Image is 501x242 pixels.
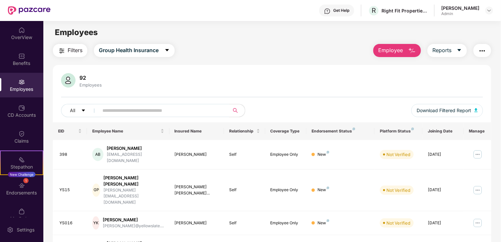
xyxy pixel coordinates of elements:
[18,105,25,111] img: svg+xml;base64,PHN2ZyBpZD0iQ0RfQWNjb3VudHMiIGRhdGEtbmFtZT0iQ0QgQWNjb3VudHMiIHhtbG5zPSJodHRwOi8vd3...
[18,79,25,85] img: svg+xml;base64,PHN2ZyBpZD0iRW1wbG95ZWVzIiB4bWxucz0iaHR0cDovL3d3dy53My5vcmcvMjAwMC9zdmciIHdpZHRoPS...
[353,128,355,130] img: svg+xml;base64,PHN2ZyB4bWxucz0iaHR0cDovL3d3dy53My5vcmcvMjAwMC9zdmciIHdpZHRoPSI4IiBoZWlnaHQ9IjgiIH...
[229,108,242,113] span: search
[411,104,483,117] button: Download Filtered Report
[271,220,301,226] div: Employee Only
[327,151,329,153] img: svg+xml;base64,PHN2ZyB4bWxucz0iaHR0cDovL3d3dy53My5vcmcvMjAwMC9zdmciIHdpZHRoPSI4IiBoZWlnaHQ9IjgiIH...
[8,172,35,177] div: New Challenge
[175,151,219,158] div: [PERSON_NAME]
[18,53,25,59] img: svg+xml;base64,PHN2ZyBpZD0iQmVuZWZpdHMiIHhtbG5zPSJodHRwOi8vd3d3LnczLm9yZy8yMDAwL3N2ZyIgd2lkdGg9Ij...
[169,122,224,140] th: Insured Name
[58,129,77,134] span: EID
[23,178,29,183] div: 1
[59,187,82,193] div: YS15
[61,73,76,88] img: svg+xml;base64,PHN2ZyB4bWxucz0iaHR0cDovL3d3dy53My5vcmcvMjAwMC9zdmciIHhtbG5zOnhsaW5rPSJodHRwOi8vd3...
[18,182,25,189] img: svg+xml;base64,PHN2ZyBpZD0iRW5kb3JzZW1lbnRzIiB4bWxucz0iaHR0cDovL3d3dy53My5vcmcvMjAwMC9zdmciIHdpZH...
[378,46,403,54] span: Employee
[386,220,410,226] div: Not Verified
[107,145,164,151] div: [PERSON_NAME]
[103,223,164,229] div: [PERSON_NAME]@yellowslate....
[427,44,467,57] button: Reportscaret-down
[103,175,164,187] div: [PERSON_NAME] [PERSON_NAME]
[327,219,329,222] img: svg+xml;base64,PHN2ZyB4bWxucz0iaHR0cDovL3d3dy53My5vcmcvMjAwMC9zdmciIHdpZHRoPSI4IiBoZWlnaHQ9IjgiIH...
[68,46,82,54] span: Filters
[229,187,260,193] div: Self
[18,27,25,33] img: svg+xml;base64,PHN2ZyBpZD0iSG9tZSIgeG1sbnM9Imh0dHA6Ly93d3cudzMub3JnLzIwMDAvc3ZnIiB3aWR0aD0iMjAiIG...
[441,5,479,11] div: [PERSON_NAME]
[417,107,471,114] span: Download Filtered Report
[372,7,376,14] span: R
[317,187,329,193] div: New
[78,74,103,81] div: 92
[1,164,43,170] div: Stepathon
[265,122,306,140] th: Coverage Type
[53,44,87,57] button: Filters
[324,8,331,14] img: svg+xml;base64,PHN2ZyBpZD0iSGVscC0zMngzMiIgeG1sbnM9Imh0dHA6Ly93d3cudzMub3JnLzIwMDAvc3ZnIiB3aWR0aD...
[464,122,491,140] th: Manage
[312,129,370,134] div: Endorsement Status
[8,6,51,15] img: New Pazcare Logo
[271,187,301,193] div: Employee Only
[271,151,301,158] div: Employee Only
[386,151,410,158] div: Not Verified
[7,227,13,233] img: svg+xml;base64,PHN2ZyBpZD0iU2V0dGluZy0yMHgyMCIgeG1sbnM9Imh0dHA6Ly93d3cudzMub3JnLzIwMDAvc3ZnIiB3aW...
[61,104,101,117] button: Allcaret-down
[103,217,164,223] div: [PERSON_NAME]
[428,151,458,158] div: [DATE]
[55,28,98,37] span: Employees
[15,227,36,233] div: Settings
[381,8,427,14] div: Right Fit Properties LLP
[411,128,414,130] img: svg+xml;base64,PHN2ZyB4bWxucz0iaHR0cDovL3d3dy53My5vcmcvMjAwMC9zdmciIHdpZHRoPSI4IiBoZWlnaHQ9IjgiIH...
[487,8,492,13] img: svg+xml;base64,PHN2ZyBpZD0iRHJvcGRvd24tMzJ4MzIiIHhtbG5zPSJodHRwOi8vd3d3LnczLm9yZy8yMDAwL3N2ZyIgd2...
[224,122,265,140] th: Relationship
[441,11,479,16] div: Admin
[92,216,99,230] div: YK
[59,220,82,226] div: YS016
[81,108,86,113] span: caret-down
[327,187,329,189] img: svg+xml;base64,PHN2ZyB4bWxucz0iaHR0cDovL3d3dy53My5vcmcvMjAwMC9zdmciIHdpZHRoPSI4IiBoZWlnaHQ9IjgiIH...
[164,48,170,53] span: caret-down
[428,220,458,226] div: [DATE]
[92,184,100,197] div: GP
[107,151,164,164] div: [EMAIL_ADDRESS][DOMAIN_NAME]
[386,187,410,193] div: Not Verified
[317,220,329,226] div: New
[59,151,82,158] div: 398
[103,187,164,206] div: [PERSON_NAME][EMAIL_ADDRESS][DOMAIN_NAME]
[408,47,416,55] img: svg+xml;base64,PHN2ZyB4bWxucz0iaHR0cDovL3d3dy53My5vcmcvMjAwMC9zdmciIHhtbG5zOnhsaW5rPSJodHRwOi8vd3...
[18,208,25,215] img: svg+xml;base64,PHN2ZyBpZD0iTXlfT3JkZXJzIiBkYXRhLW5hbWU9Ik15IE9yZGVycyIgeG1sbnM9Imh0dHA6Ly93d3cudz...
[457,48,462,53] span: caret-down
[423,122,464,140] th: Joining Date
[92,148,103,161] div: AB
[229,151,260,158] div: Self
[94,44,175,57] button: Group Health Insurancecaret-down
[229,129,255,134] span: Relationship
[478,47,486,55] img: svg+xml;base64,PHN2ZyB4bWxucz0iaHR0cDovL3d3dy53My5vcmcvMjAwMC9zdmciIHdpZHRoPSIyNCIgaGVpZ2h0PSIyNC...
[229,220,260,226] div: Self
[317,151,329,158] div: New
[474,108,478,112] img: svg+xml;base64,PHN2ZyB4bWxucz0iaHR0cDovL3d3dy53My5vcmcvMjAwMC9zdmciIHhtbG5zOnhsaW5rPSJodHRwOi8vd3...
[78,82,103,88] div: Employees
[380,129,417,134] div: Platform Status
[70,107,75,114] span: All
[175,220,219,226] div: [PERSON_NAME]
[87,122,169,140] th: Employee Name
[472,185,483,195] img: manageButton
[472,218,483,228] img: manageButton
[333,8,349,13] div: Get Help
[18,156,25,163] img: svg+xml;base64,PHN2ZyB4bWxucz0iaHR0cDovL3d3dy53My5vcmcvMjAwMC9zdmciIHdpZHRoPSIyMSIgaGVpZ2h0PSIyMC...
[175,184,219,196] div: [PERSON_NAME] [PERSON_NAME]...
[18,131,25,137] img: svg+xml;base64,PHN2ZyBpZD0iQ2xhaW0iIHhtbG5zPSJodHRwOi8vd3d3LnczLm9yZy8yMDAwL3N2ZyIgd2lkdGg9IjIwIi...
[428,187,458,193] div: [DATE]
[92,129,159,134] span: Employee Name
[373,44,421,57] button: Employee
[229,104,245,117] button: search
[53,122,87,140] th: EID
[58,47,66,55] img: svg+xml;base64,PHN2ZyB4bWxucz0iaHR0cDovL3d3dy53My5vcmcvMjAwMC9zdmciIHdpZHRoPSIyNCIgaGVpZ2h0PSIyNC...
[432,46,451,54] span: Reports
[99,46,159,54] span: Group Health Insurance
[472,149,483,160] img: manageButton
